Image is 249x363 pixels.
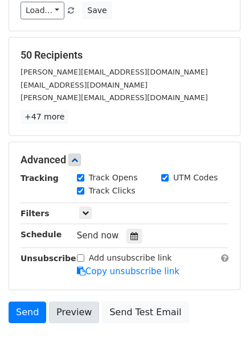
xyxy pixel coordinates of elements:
strong: Schedule [21,230,62,239]
label: Add unsubscribe link [89,252,172,264]
h5: Advanced [21,154,228,166]
strong: Tracking [21,174,59,183]
small: [EMAIL_ADDRESS][DOMAIN_NAME] [21,81,148,89]
span: Send now [77,230,119,241]
h5: 50 Recipients [21,49,228,61]
a: Copy unsubscribe link [77,266,179,277]
iframe: Chat Widget [192,308,249,363]
strong: Filters [21,209,50,218]
strong: Unsubscribe [21,254,76,263]
a: Send Test Email [102,302,189,323]
label: Track Clicks [89,185,136,197]
small: [PERSON_NAME][EMAIL_ADDRESS][DOMAIN_NAME] [21,93,208,102]
small: [PERSON_NAME][EMAIL_ADDRESS][DOMAIN_NAME] [21,68,208,76]
a: Preview [49,302,99,323]
a: Send [9,302,46,323]
button: Save [82,2,112,19]
a: +47 more [21,110,68,124]
a: Load... [21,2,64,19]
label: UTM Codes [173,172,218,184]
label: Track Opens [89,172,138,184]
